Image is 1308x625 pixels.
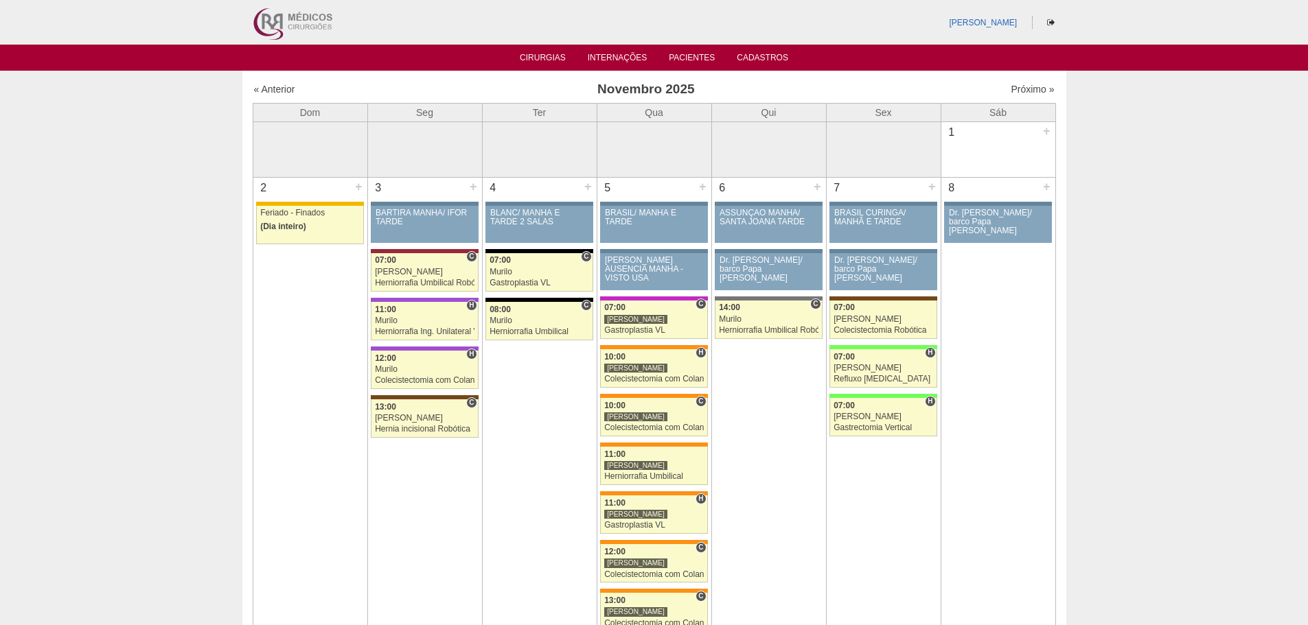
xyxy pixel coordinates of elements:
div: Key: São Luiz - SCS [600,394,707,398]
span: Consultório [696,396,706,407]
span: Hospital [696,493,706,504]
div: Key: Santa Joana [829,296,937,300]
div: Colecistectomia com Colangiografia VL [375,376,474,385]
a: ASSUNÇÃO MANHÃ/ SANTA JOANA TARDE [715,206,822,243]
div: BRASIL/ MANHÃ E TARDE [605,209,703,226]
div: Key: Aviso [371,202,478,206]
i: Sair [1047,19,1055,27]
a: Internações [588,53,647,67]
div: [PERSON_NAME] [834,315,933,324]
div: Key: Aviso [829,202,937,206]
div: Murilo [375,365,474,374]
a: 11:00 [PERSON_NAME] Herniorrafia Umbilical [600,447,707,485]
div: Key: Maria Braido [600,296,707,300]
span: 07:00 [834,352,855,362]
div: Key: Aviso [600,202,707,206]
span: 11:00 [604,498,626,508]
div: Gastroplastia VL [604,521,704,530]
span: 07:00 [834,303,855,312]
th: Sáb [941,103,1055,121]
div: [PERSON_NAME] [604,460,667,471]
a: Cirurgias [520,53,566,67]
a: [PERSON_NAME] AUSENCIA MANHA - VISTO USA [600,253,707,290]
div: Murilo [490,268,589,276]
a: C 07:00 [PERSON_NAME] Herniorrafia Umbilical Robótica [371,253,478,292]
div: Herniorrafia Umbilical Robótica [375,279,474,287]
h3: Novembro 2025 [446,80,846,99]
a: Dr. [PERSON_NAME]/ barco Papa [PERSON_NAME] [829,253,937,290]
div: Key: Brasil [829,394,937,398]
a: « Anterior [254,84,295,95]
div: [PERSON_NAME] AUSENCIA MANHA - VISTO USA [605,256,703,283]
span: Consultório [810,298,821,309]
div: Colecistectomia com Colangiografia VL [604,375,704,384]
div: 8 [941,178,963,198]
a: C 07:00 Murilo Gastroplastia VL [485,253,593,292]
div: Key: Aviso [485,202,593,206]
span: Consultório [581,300,591,311]
span: Hospital [925,396,935,407]
span: Consultório [696,591,706,602]
div: [PERSON_NAME] [604,558,667,568]
span: 08:00 [490,305,511,314]
div: Dr. [PERSON_NAME]/ barco Papa [PERSON_NAME] [720,256,818,283]
div: Gastrectomia Vertical [834,423,933,432]
div: [PERSON_NAME] [604,412,667,422]
span: 10:00 [604,352,626,362]
a: H 11:00 Murilo Herniorrafia Ing. Unilateral VL [371,302,478,340]
div: Colecistectomia com Colangiografia VL [604,423,704,432]
span: Hospital [925,347,935,358]
a: C 14:00 Murilo Herniorrafia Umbilical Robótica [715,300,822,339]
div: BLANC/ MANHÃ E TARDE 2 SALAS [490,209,588,226]
div: Key: IFOR [371,298,478,302]
a: [PERSON_NAME] [949,18,1017,27]
div: 5 [597,178,619,198]
th: Seg [367,103,482,121]
div: Gastroplastia VL [490,279,589,287]
a: Feriado - Finados (Dia inteiro) [256,206,363,244]
th: Sex [826,103,941,121]
a: BRASIL CURINGA/ MANHÃ E TARDE [829,206,937,243]
a: C 13:00 [PERSON_NAME] Hernia incisional Robótica [371,399,478,438]
a: BRASIL/ MANHÃ E TARDE [600,206,707,243]
span: 11:00 [375,305,396,314]
span: 12:00 [375,353,396,363]
span: 12:00 [604,547,626,556]
div: Key: Sírio Libanês [371,249,478,253]
span: Consultório [696,298,706,309]
div: Key: Brasil [829,345,937,349]
a: H 12:00 Murilo Colecistectomia com Colangiografia VL [371,351,478,389]
span: 13:00 [375,402,396,412]
div: [PERSON_NAME] [375,414,474,423]
span: Consultório [696,542,706,553]
a: C 10:00 [PERSON_NAME] Colecistectomia com Colangiografia VL [600,398,707,436]
div: [PERSON_NAME] [375,268,474,276]
div: Refluxo [MEDICAL_DATA] esofágico Robótico [834,375,933,384]
div: Key: Aviso [829,249,937,253]
div: Murilo [719,315,818,324]
div: + [1041,122,1053,140]
span: Consultório [466,397,477,408]
div: Herniorrafia Umbilical Robótica [719,326,818,335]
div: BARTIRA MANHÃ/ IFOR TARDE [376,209,474,226]
div: Key: Aviso [944,202,1051,206]
div: Dr. [PERSON_NAME]/ barco Papa [PERSON_NAME] [834,256,932,283]
th: Qua [597,103,711,121]
a: BLANC/ MANHÃ E TARDE 2 SALAS [485,206,593,243]
div: 4 [483,178,504,198]
span: 07:00 [490,255,511,265]
div: Colecistectomia com Colangiografia VL [604,570,704,579]
a: 07:00 [PERSON_NAME] Colecistectomia Robótica [829,300,937,339]
a: H 10:00 [PERSON_NAME] Colecistectomia com Colangiografia VL [600,349,707,388]
a: Pacientes [669,53,715,67]
a: C 08:00 Murilo Herniorrafia Umbilical [485,302,593,340]
span: Hospital [696,347,706,358]
span: 07:00 [375,255,396,265]
span: 07:00 [604,303,626,312]
a: H 11:00 [PERSON_NAME] Gastroplastia VL [600,495,707,534]
span: 07:00 [834,401,855,410]
div: Murilo [490,316,589,325]
a: H 07:00 [PERSON_NAME] Gastrectomia Vertical [829,398,937,436]
div: + [812,178,823,196]
div: Herniorrafia Ing. Unilateral VL [375,327,474,336]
